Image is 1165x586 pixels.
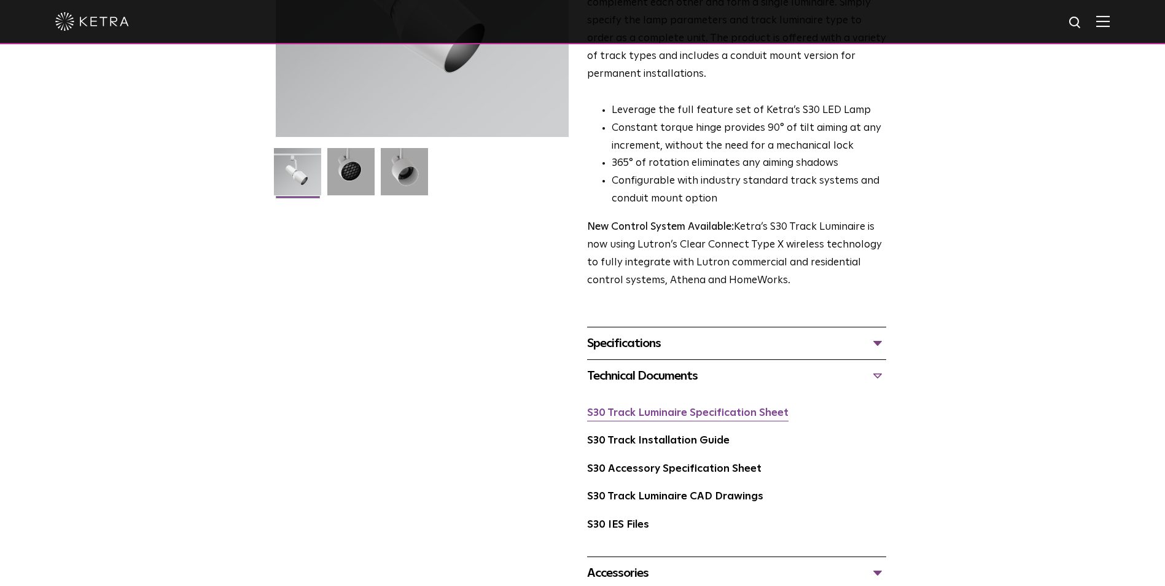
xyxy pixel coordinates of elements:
[587,334,886,353] div: Specifications
[587,366,886,386] div: Technical Documents
[587,436,730,446] a: S30 Track Installation Guide
[612,155,886,173] li: 365° of rotation eliminates any aiming shadows
[612,120,886,155] li: Constant torque hinge provides 90° of tilt aiming at any increment, without the need for a mechan...
[327,148,375,205] img: 3b1b0dc7630e9da69e6b
[1096,15,1110,27] img: Hamburger%20Nav.svg
[55,12,129,31] img: ketra-logo-2019-white
[1068,15,1083,31] img: search icon
[274,148,321,205] img: S30-Track-Luminaire-2021-Web-Square
[587,222,734,232] strong: New Control System Available:
[587,491,763,502] a: S30 Track Luminaire CAD Drawings
[587,520,649,530] a: S30 IES Files
[587,219,886,290] p: Ketra’s S30 Track Luminaire is now using Lutron’s Clear Connect Type X wireless technology to ful...
[587,563,886,583] div: Accessories
[381,148,428,205] img: 9e3d97bd0cf938513d6e
[612,173,886,208] li: Configurable with industry standard track systems and conduit mount option
[587,408,789,418] a: S30 Track Luminaire Specification Sheet
[612,102,886,120] li: Leverage the full feature set of Ketra’s S30 LED Lamp
[587,464,762,474] a: S30 Accessory Specification Sheet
